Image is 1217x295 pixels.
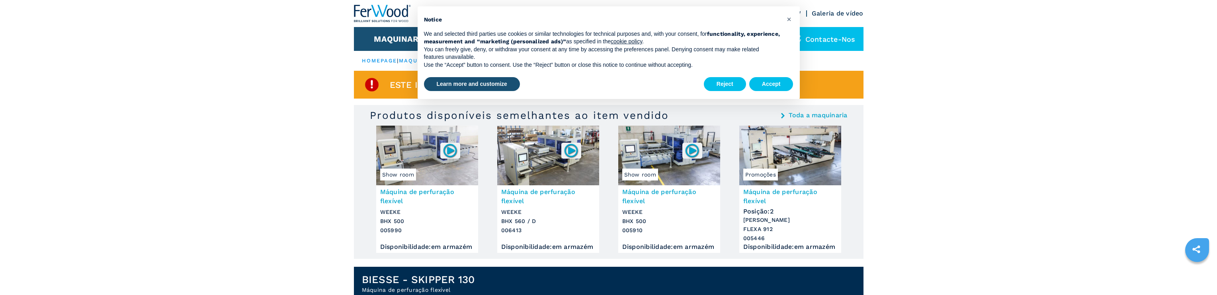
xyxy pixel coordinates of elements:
img: 005990 [442,143,458,158]
a: Galeria de vídeo [812,10,863,17]
span: × [787,14,791,24]
button: Reject [704,77,746,91]
img: Máquina de perfuração flexível WEEKE BHX 500 [376,126,478,185]
img: Máquina de perfuração flexível MORBIDELLI FLEXA 912 [739,126,841,185]
button: Maquinaria [374,34,427,44]
div: Disponibilidade : em armazém [501,245,595,249]
span: Este item já foi vendido [390,80,511,89]
p: We and selected third parties use cookies or similar technologies for technical purposes and, wit... [424,30,781,46]
h2: Máquina de perfuração flexível [362,286,475,294]
div: Disponibilidade : em armazém [622,245,716,249]
h2: Notice [424,16,781,24]
button: Accept [749,77,793,91]
h3: Máquina de perfuração flexível [501,187,595,206]
a: maquinaria [399,58,441,64]
a: sharethis [1186,239,1206,259]
a: Máquina de perfuração flexível WEEKE BHX 500Show room005990Máquina de perfuração flexívelWEEKEBHX... [376,126,478,253]
h3: Produtos disponíveis semelhantes ao item vendido [370,109,669,122]
span: | [397,58,399,64]
a: Máquina de perfuração flexível MORBIDELLI FLEXA 912PromoçõesMáquina de perfuração flexívelPosição... [739,126,841,253]
img: 006413 [563,143,579,158]
div: Disponibilidade : em armazém [743,245,837,249]
a: Máquina de perfuração flexível WEEKE BHX 560 / D006413Máquina de perfuração flexívelWEEKEBHX 560 ... [497,126,599,253]
iframe: Chat [1183,259,1211,289]
a: Máquina de perfuração flexível WEEKE BHX 500Show room005910Máquina de perfuração flexívelWEEKEBHX... [618,126,720,253]
h1: BIESSE - SKIPPER 130 [362,273,475,286]
p: You can freely give, deny, or withdraw your consent at any time by accessing the preferences pane... [424,46,781,61]
button: Learn more and customize [424,77,520,91]
img: Máquina de perfuração flexível WEEKE BHX 500 [618,126,720,185]
a: cookie policy [611,38,642,45]
a: Toda a maquinaria [789,112,847,118]
h3: WEEKE BHX 560 / D 006413 [501,208,595,235]
img: SoldProduct [364,77,380,93]
a: HOMEPAGE [362,58,397,64]
button: Close this notice [783,13,796,25]
div: Contacte-nos [785,27,863,51]
img: Máquina de perfuração flexível WEEKE BHX 560 / D [497,126,599,185]
h3: Máquina de perfuração flexível [380,187,474,206]
h3: Máquina de perfuração flexível [622,187,716,206]
p: Use the “Accept” button to consent. Use the “Reject” button or close this notice to continue with... [424,61,781,69]
span: Show room [380,169,416,180]
img: 005910 [684,143,700,158]
strong: functionality, experience, measurement and “marketing (personalized ads)” [424,31,780,45]
div: Posição : 2 [743,206,837,213]
h3: WEEKE BHX 500 005990 [380,208,474,235]
span: Promoções [743,169,778,180]
img: Ferwood [354,5,411,22]
span: Show room [622,169,658,180]
h3: WEEKE BHX 500 005910 [622,208,716,235]
h3: Máquina de perfuração flexível [743,187,837,206]
h3: [PERSON_NAME] FLEXA 912 005446 [743,215,837,243]
div: Disponibilidade : em armazém [380,245,474,249]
